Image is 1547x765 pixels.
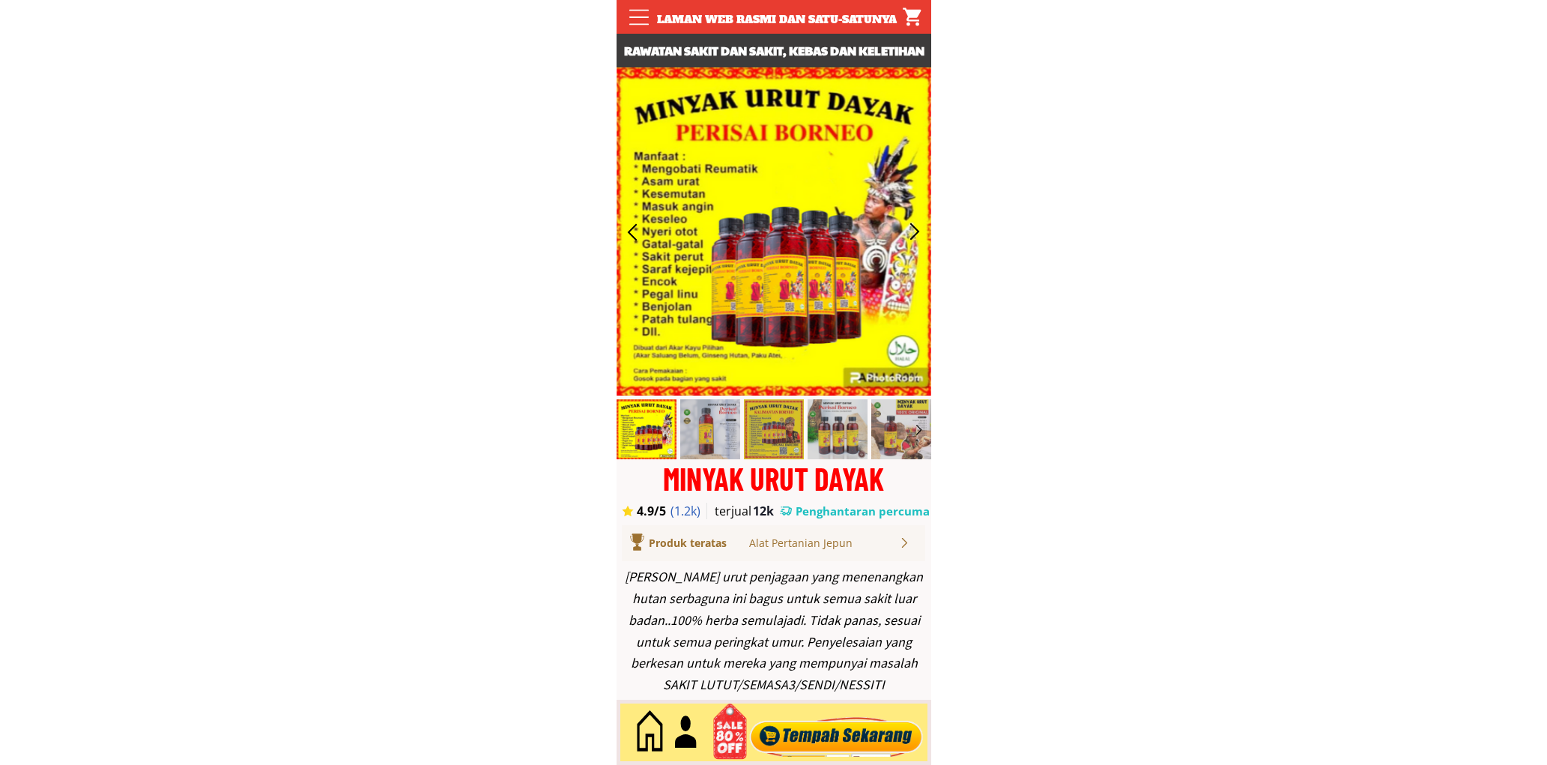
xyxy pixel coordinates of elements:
div: Alat Pertanian Jepun [749,535,898,551]
h3: terjual [715,503,766,519]
div: Produk teratas [649,535,769,551]
h3: Rawatan sakit dan sakit, kebas dan keletihan [617,41,931,61]
h3: (1.2k) [670,503,709,519]
h3: 4.9/5 [637,503,679,519]
div: MINYAK URUT DAYAK [617,463,931,494]
h3: 12k [753,503,778,519]
div: Laman web rasmi dan satu-satunya [649,11,905,28]
div: [PERSON_NAME] urut penjagaan yang menenangkan hutan serbaguna ini bagus untuk semua sakit luar ba... [624,566,924,696]
h3: Penghantaran percuma [796,504,930,519]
